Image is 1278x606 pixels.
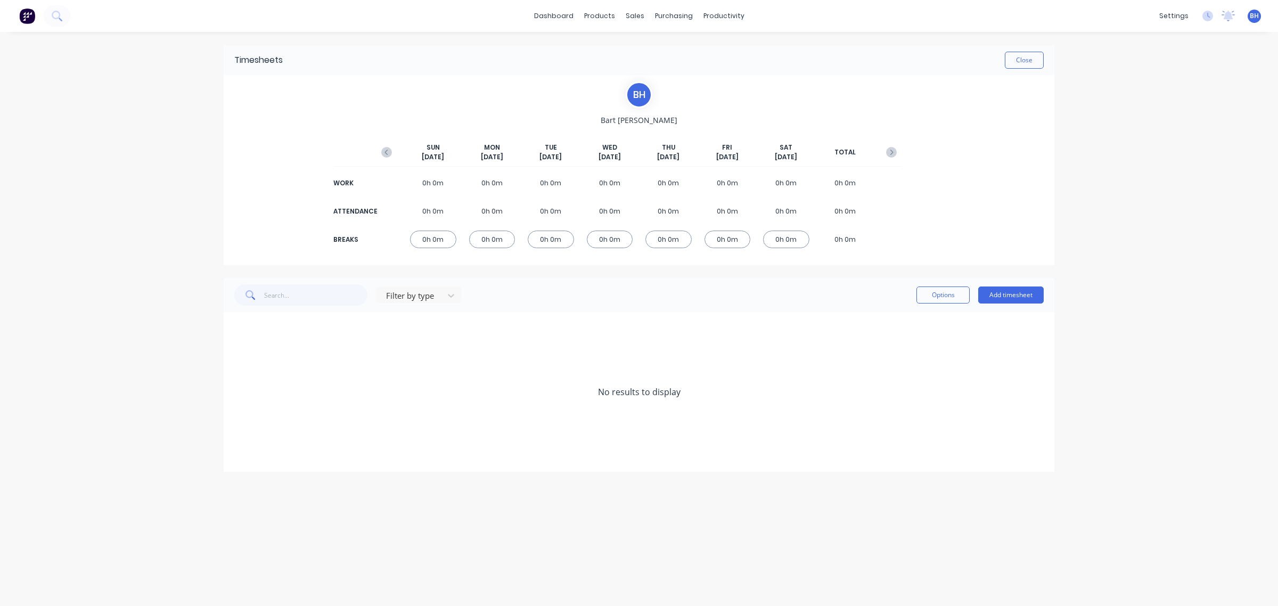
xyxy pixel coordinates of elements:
span: [DATE] [422,152,444,162]
div: Timesheets [234,54,283,67]
div: settings [1154,8,1194,24]
div: No results to display [224,312,1054,472]
div: 0h 0m [528,231,574,248]
span: SUN [427,143,440,152]
div: WORK [333,178,376,188]
div: 0h 0m [704,202,751,220]
span: [DATE] [481,152,503,162]
span: [DATE] [775,152,797,162]
span: [DATE] [539,152,562,162]
button: Options [916,286,970,304]
button: Close [1005,52,1044,69]
div: 0h 0m [645,174,692,192]
div: BREAKS [333,235,376,244]
div: B H [626,81,652,108]
span: [DATE] [599,152,621,162]
div: 0h 0m [528,202,574,220]
span: TUE [545,143,557,152]
div: ATTENDANCE [333,207,376,216]
span: [DATE] [657,152,679,162]
div: 0h 0m [704,231,751,248]
input: Search... [264,284,368,306]
button: Add timesheet [978,286,1044,304]
div: sales [620,8,650,24]
span: MON [484,143,500,152]
div: 0h 0m [469,174,515,192]
div: 0h 0m [645,202,692,220]
div: 0h 0m [822,231,869,248]
div: purchasing [650,8,698,24]
div: 0h 0m [822,174,869,192]
div: 0h 0m [469,231,515,248]
span: FRI [722,143,732,152]
span: BH [1250,11,1259,21]
span: Bart [PERSON_NAME] [601,114,677,126]
img: Factory [19,8,35,24]
div: 0h 0m [763,231,809,248]
div: 0h 0m [822,202,869,220]
div: 0h 0m [528,174,574,192]
span: SAT [780,143,792,152]
a: dashboard [529,8,579,24]
div: 0h 0m [587,202,633,220]
div: 0h 0m [763,202,809,220]
div: products [579,8,620,24]
span: WED [602,143,617,152]
div: 0h 0m [704,174,751,192]
div: 0h 0m [645,231,692,248]
div: 0h 0m [410,174,456,192]
div: 0h 0m [587,231,633,248]
span: THU [662,143,675,152]
span: TOTAL [834,148,856,157]
span: [DATE] [716,152,739,162]
div: productivity [698,8,750,24]
div: 0h 0m [469,202,515,220]
div: 0h 0m [587,174,633,192]
div: 0h 0m [410,202,456,220]
div: 0h 0m [410,231,456,248]
div: 0h 0m [763,174,809,192]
